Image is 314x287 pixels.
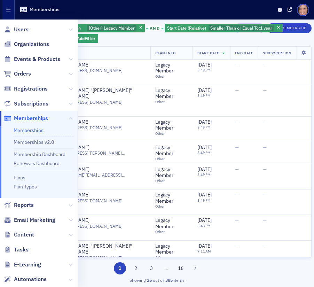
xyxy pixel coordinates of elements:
[14,231,34,239] span: Content
[197,198,211,203] time: 3:49 PM
[235,87,239,93] span: —
[161,265,171,271] span: …
[263,119,267,125] span: —
[263,166,267,172] span: —
[4,216,55,224] a: Email Marketing
[155,100,188,104] div: Other
[14,261,41,269] span: E-Learning
[155,204,188,209] div: Other
[52,68,123,73] span: [EMAIL_ADDRESS][DOMAIN_NAME]
[263,192,267,198] span: —
[167,25,206,31] span: Start Date (Relative)
[155,74,188,79] div: Other
[235,62,239,68] span: —
[155,166,188,179] a: Legacy Member
[70,34,98,43] button: AddFilter
[263,51,291,55] span: Subscription
[197,119,212,125] span: [DATE]
[14,70,31,78] span: Orders
[260,25,272,31] span: 1 year
[4,85,48,93] a: Registrations
[197,62,212,68] span: [DATE]
[146,262,158,274] button: 3
[263,144,267,150] span: —
[4,26,29,33] a: Users
[52,172,146,178] span: [PERSON_NAME][EMAIL_ADDRESS][PERSON_NAME][DOMAIN_NAME]
[263,87,267,93] span: —
[155,131,188,136] div: Other
[235,192,239,198] span: —
[267,23,312,33] button: New Membership
[4,201,34,209] a: Reports
[52,100,123,105] span: [EMAIL_ADDRESS][DOMAIN_NAME]
[155,157,188,161] div: Other
[164,277,174,283] strong: 385
[14,160,60,166] a: Renewals Dashboard
[70,24,145,32] div: [Other] Legacy Member
[14,151,65,157] a: Membership Dashboard
[263,243,267,249] span: —
[14,174,25,181] a: Plans
[4,40,49,48] a: Organizations
[263,62,267,68] span: —
[155,119,188,131] a: Legacy Member
[52,224,123,229] span: [EMAIL_ADDRESS][DOMAIN_NAME]
[197,172,211,177] time: 3:49 PM
[263,217,267,223] span: —
[4,100,48,108] a: Subscriptions
[4,70,31,78] a: Orders
[114,262,126,274] button: 1
[210,25,260,31] span: Smaller Than or Equal To :
[14,127,44,133] a: Memberships
[14,115,48,122] span: Memberships
[234,23,264,33] button: Export
[14,139,54,145] a: Memberships v2.0
[155,179,188,183] div: Other
[197,51,219,55] span: Start Date
[2,277,312,283] div: Showing out of items
[89,25,135,31] span: [Other] Legacy Member
[235,243,239,249] span: —
[129,262,142,274] button: 2
[4,246,29,254] a: Tasks
[197,150,211,155] time: 3:49 PM
[14,276,47,283] span: Automations
[155,62,188,74] a: Legacy Member
[155,51,176,55] span: Plan Info
[14,40,49,48] span: Organizations
[197,243,212,249] span: [DATE]
[52,150,146,156] span: [EMAIL_ADDRESS][PERSON_NAME][DOMAIN_NAME]
[14,184,37,190] a: Plan Types
[148,25,162,31] span: and
[146,25,164,31] button: and
[52,243,146,255] a: [PERSON_NAME] "[PERSON_NAME]" [PERSON_NAME]
[197,166,212,172] span: [DATE]
[77,35,95,41] span: Add Filter
[197,144,212,150] span: [DATE]
[197,87,212,93] span: [DATE]
[155,255,188,260] div: Other
[14,85,48,93] span: Registrations
[14,26,29,33] span: Users
[235,217,239,223] span: —
[14,216,55,224] span: Email Marketing
[52,255,123,261] span: [EMAIL_ADDRESS][DOMAIN_NAME]
[4,261,41,269] a: E-Learning
[197,249,211,254] time: 7:11 AM
[197,223,211,228] time: 3:48 PM
[235,144,239,150] span: —
[52,87,146,100] div: [PERSON_NAME] "[PERSON_NAME]" [PERSON_NAME]
[52,198,123,203] span: [EMAIL_ADDRESS][DOMAIN_NAME]
[197,68,211,72] time: 3:49 PM
[175,262,187,274] button: 16
[155,192,188,204] a: Legacy Member
[155,217,188,230] a: Legacy Member
[235,166,239,172] span: —
[197,93,211,98] time: 3:49 PM
[14,201,34,209] span: Reports
[197,192,212,198] span: [DATE]
[30,6,60,13] h1: Memberships
[4,276,47,283] a: Automations
[235,119,239,125] span: —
